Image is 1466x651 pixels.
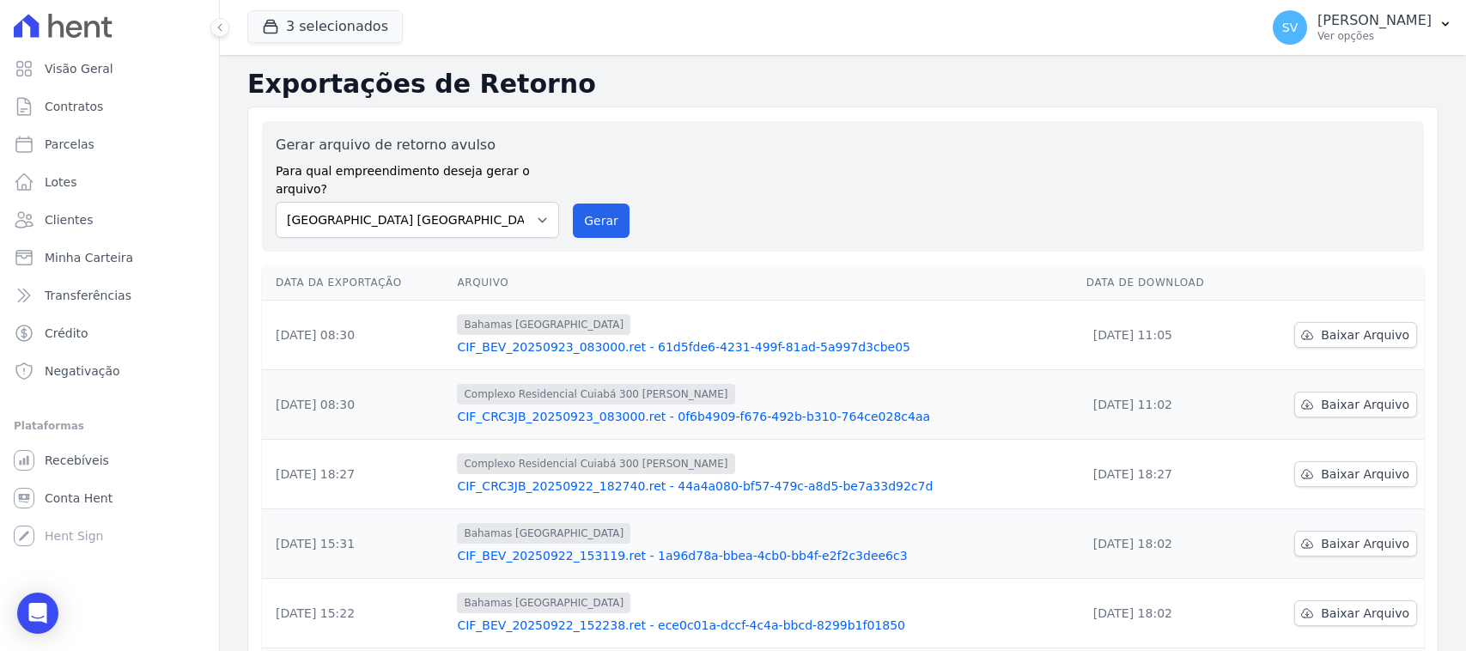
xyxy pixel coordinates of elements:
[450,265,1079,301] th: Arquivo
[1317,12,1432,29] p: [PERSON_NAME]
[14,416,205,436] div: Plataformas
[7,240,212,275] a: Minha Carteira
[1321,535,1409,552] span: Baixar Arquivo
[1294,322,1417,348] a: Baixar Arquivo
[457,547,1072,564] a: CIF_BEV_20250922_153119.ret - 1a96d78a-bbea-4cb0-bb4f-e2f2c3dee6c3
[457,617,1072,634] a: CIF_BEV_20250922_152238.ret - ece0c01a-dccf-4c4a-bbcd-8299b1f01850
[457,314,630,335] span: Bahamas [GEOGRAPHIC_DATA]
[45,98,103,115] span: Contratos
[17,593,58,634] div: Open Intercom Messenger
[457,478,1072,495] a: CIF_CRC3JB_20250922_182740.ret - 44a4a080-bf57-479c-a8d5-be7a33d92c7d
[7,316,212,350] a: Crédito
[573,204,630,238] button: Gerar
[457,453,734,474] span: Complexo Residencial Cuiabá 300 [PERSON_NAME]
[7,481,212,515] a: Conta Hent
[45,490,113,507] span: Conta Hent
[45,136,94,153] span: Parcelas
[45,249,133,266] span: Minha Carteira
[457,384,734,405] span: Complexo Residencial Cuiabá 300 [PERSON_NAME]
[1080,440,1249,509] td: [DATE] 18:27
[1294,531,1417,557] a: Baixar Arquivo
[7,203,212,237] a: Clientes
[1080,509,1249,579] td: [DATE] 18:02
[45,325,88,342] span: Crédito
[247,10,403,43] button: 3 selecionados
[7,165,212,199] a: Lotes
[262,370,450,440] td: [DATE] 08:30
[1321,605,1409,622] span: Baixar Arquivo
[1294,392,1417,417] a: Baixar Arquivo
[457,338,1072,356] a: CIF_BEV_20250923_083000.ret - 61d5fde6-4231-499f-81ad-5a997d3cbe05
[7,52,212,86] a: Visão Geral
[1080,301,1249,370] td: [DATE] 11:05
[1080,579,1249,648] td: [DATE] 18:02
[45,60,113,77] span: Visão Geral
[262,579,450,648] td: [DATE] 15:22
[1294,600,1417,626] a: Baixar Arquivo
[262,265,450,301] th: Data da Exportação
[7,127,212,161] a: Parcelas
[7,89,212,124] a: Contratos
[1317,29,1432,43] p: Ver opções
[1282,21,1298,33] span: SV
[1080,370,1249,440] td: [DATE] 11:02
[45,452,109,469] span: Recebíveis
[457,408,1072,425] a: CIF_CRC3JB_20250923_083000.ret - 0f6b4909-f676-492b-b310-764ce028c4aa
[45,362,120,380] span: Negativação
[247,69,1439,100] h2: Exportações de Retorno
[457,593,630,613] span: Bahamas [GEOGRAPHIC_DATA]
[276,135,559,155] label: Gerar arquivo de retorno avulso
[45,287,131,304] span: Transferências
[45,173,77,191] span: Lotes
[262,509,450,579] td: [DATE] 15:31
[7,443,212,478] a: Recebíveis
[276,155,559,198] label: Para qual empreendimento deseja gerar o arquivo?
[457,523,630,544] span: Bahamas [GEOGRAPHIC_DATA]
[1321,326,1409,344] span: Baixar Arquivo
[262,440,450,509] td: [DATE] 18:27
[1294,461,1417,487] a: Baixar Arquivo
[262,301,450,370] td: [DATE] 08:30
[1321,465,1409,483] span: Baixar Arquivo
[1259,3,1466,52] button: SV [PERSON_NAME] Ver opções
[1321,396,1409,413] span: Baixar Arquivo
[7,354,212,388] a: Negativação
[1080,265,1249,301] th: Data de Download
[7,278,212,313] a: Transferências
[45,211,93,228] span: Clientes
